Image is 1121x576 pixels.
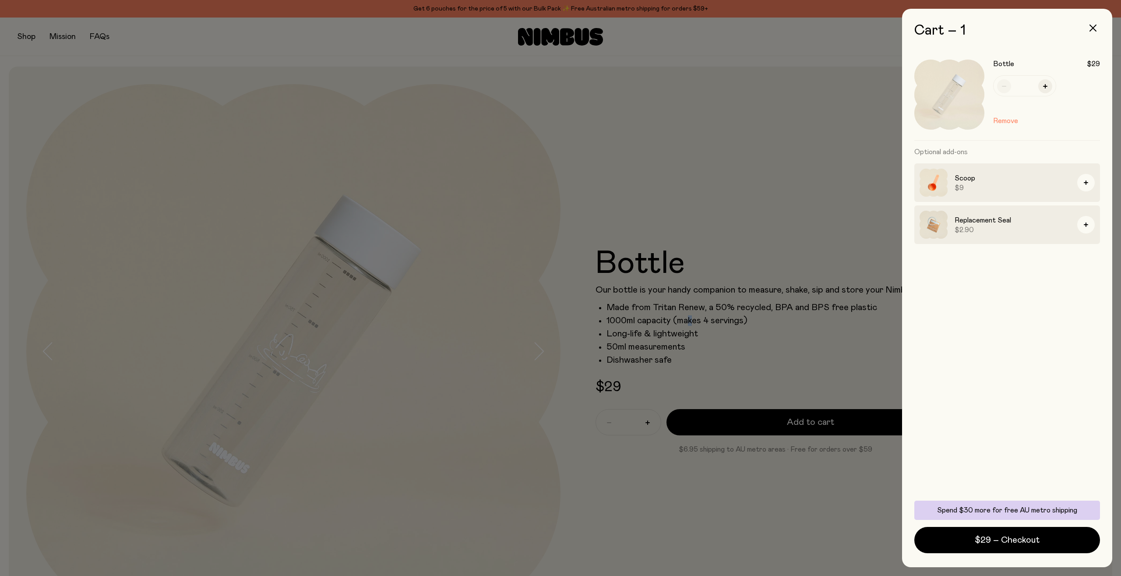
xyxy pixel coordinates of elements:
span: $29 [1087,60,1100,68]
h3: Scoop [955,173,1070,184]
button: Remove [993,116,1018,126]
span: $29 – Checkout [975,534,1040,546]
p: Spend $30 more for free AU metro shipping [920,506,1095,515]
h3: Bottle [993,60,1014,68]
span: $9 [955,184,1070,192]
h2: Cart – 1 [914,23,1100,39]
h3: Replacement Seal [955,215,1070,226]
button: $29 – Checkout [914,527,1100,553]
h3: Optional add-ons [914,141,1100,163]
span: $2.90 [955,226,1070,234]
